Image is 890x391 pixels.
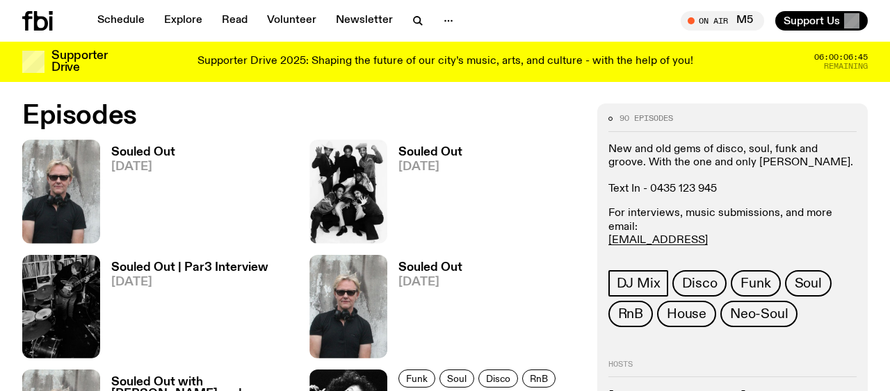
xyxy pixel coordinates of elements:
[608,301,653,327] a: RnB
[682,276,717,291] span: Disco
[398,262,462,274] h3: Souled Out
[608,270,669,297] a: DJ Mix
[608,143,857,197] p: New and old gems of disco, soul, funk and groove. With the one and only [PERSON_NAME]. Text In - ...
[720,301,798,327] a: Neo-Soul
[620,115,673,122] span: 90 episodes
[156,11,211,31] a: Explore
[478,369,518,388] a: Disco
[387,262,462,358] a: Souled Out[DATE]
[681,11,764,31] button: On AirM5
[447,373,467,383] span: Soul
[608,235,708,259] a: [EMAIL_ADDRESS][DOMAIN_NAME]
[617,276,661,291] span: DJ Mix
[785,270,832,297] a: Soul
[259,11,325,31] a: Volunteer
[667,306,706,322] span: House
[398,147,462,158] h3: Souled Out
[439,369,474,388] a: Soul
[22,140,100,243] img: Stephen looks directly at the camera, wearing a black tee, black sunglasses and headphones around...
[111,262,268,274] h3: Souled Out | Par3 Interview
[22,103,581,128] h2: Episodes
[824,63,868,70] span: Remaining
[486,373,510,383] span: Disco
[731,270,780,297] a: Funk
[398,369,435,388] a: Funk
[608,360,857,377] h2: Hosts
[51,50,107,74] h3: Supporter Drive
[197,56,693,68] p: Supporter Drive 2025: Shaping the future of our city’s music, arts, and culture - with the help o...
[100,147,175,243] a: Souled Out[DATE]
[741,276,770,291] span: Funk
[406,373,428,383] span: Funk
[387,147,462,243] a: Souled Out[DATE]
[672,270,727,297] a: Disco
[213,11,256,31] a: Read
[111,161,175,173] span: [DATE]
[111,276,268,288] span: [DATE]
[608,207,857,274] p: For interviews, music submissions, and more email: or
[522,369,556,388] a: RnB
[89,11,153,31] a: Schedule
[814,53,868,61] span: 06:00:06:45
[111,147,175,158] h3: Souled Out
[309,255,387,358] img: Stephen looks directly at the camera, wearing a black tee, black sunglasses and headphones around...
[100,262,268,358] a: Souled Out | Par3 Interview[DATE]
[398,161,462,173] span: [DATE]
[795,276,822,291] span: Soul
[398,276,462,288] span: [DATE]
[327,11,401,31] a: Newsletter
[730,306,788,322] span: Neo-Soul
[530,373,548,383] span: RnB
[618,306,643,322] span: RnB
[775,11,868,31] button: Support Us
[657,301,716,327] a: House
[784,15,840,27] span: Support Us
